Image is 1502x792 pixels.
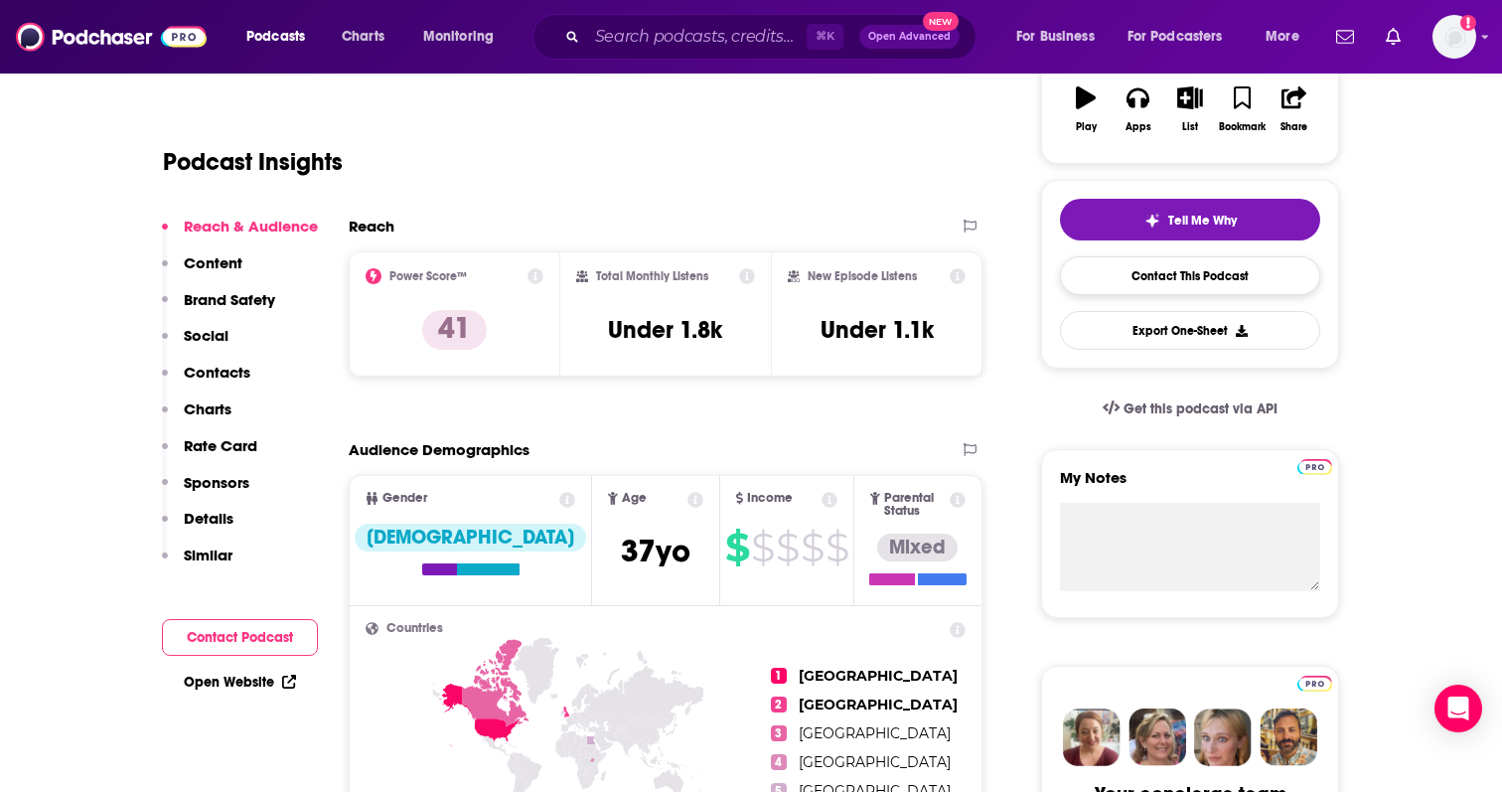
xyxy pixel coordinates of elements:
[163,147,343,177] h1: Podcast Insights
[821,315,934,345] h3: Under 1.1k
[859,25,960,49] button: Open AdvancedNew
[162,473,249,510] button: Sponsors
[349,440,529,459] h2: Audience Demographics
[1216,74,1268,145] button: Bookmark
[16,18,207,56] img: Podchaser - Follow, Share and Rate Podcasts
[162,436,257,473] button: Rate Card
[771,725,787,741] span: 3
[162,326,228,363] button: Social
[409,21,520,53] button: open menu
[184,399,231,418] p: Charts
[1432,15,1476,59] img: User Profile
[771,754,787,770] span: 4
[1016,23,1095,51] span: For Business
[799,696,958,713] span: [GEOGRAPHIC_DATA]
[1266,23,1299,51] span: More
[1297,456,1332,475] a: Pro website
[232,21,331,53] button: open menu
[1060,468,1320,503] label: My Notes
[1219,121,1266,133] div: Bookmark
[807,24,843,50] span: ⌘ K
[776,532,799,563] span: $
[246,23,305,51] span: Podcasts
[1060,74,1112,145] button: Play
[162,253,242,290] button: Content
[608,315,722,345] h3: Under 1.8k
[389,269,467,283] h2: Power Score™
[1194,709,1252,766] img: Jules Profile
[1432,15,1476,59] span: Logged in as catefess
[386,622,443,635] span: Countries
[1164,74,1216,145] button: List
[1124,400,1277,417] span: Get this podcast via API
[1126,121,1151,133] div: Apps
[184,436,257,455] p: Rate Card
[423,23,494,51] span: Monitoring
[1060,256,1320,295] a: Contact This Podcast
[771,697,787,713] span: 2
[1328,20,1362,54] a: Show notifications dropdown
[1128,709,1186,766] img: Barbara Profile
[355,524,586,552] div: [DEMOGRAPHIC_DATA]
[596,269,708,283] h2: Total Monthly Listens
[382,492,427,505] span: Gender
[868,32,951,42] span: Open Advanced
[747,492,793,505] span: Income
[799,724,951,742] span: [GEOGRAPHIC_DATA]
[1260,709,1317,766] img: Jon Profile
[1002,21,1120,53] button: open menu
[184,509,233,528] p: Details
[1280,121,1307,133] div: Share
[1060,199,1320,240] button: tell me why sparkleTell Me Why
[184,546,232,564] p: Similar
[1297,676,1332,692] img: Podchaser Pro
[751,532,774,563] span: $
[799,667,958,685] span: [GEOGRAPHIC_DATA]
[1297,459,1332,475] img: Podchaser Pro
[1076,121,1097,133] div: Play
[1434,685,1482,732] div: Open Intercom Messenger
[1144,213,1160,229] img: tell me why sparkle
[1269,74,1320,145] button: Share
[799,753,951,771] span: [GEOGRAPHIC_DATA]
[622,492,647,505] span: Age
[877,534,958,561] div: Mixed
[1297,673,1332,692] a: Pro website
[826,532,848,563] span: $
[162,509,233,546] button: Details
[184,363,250,382] p: Contacts
[1182,121,1198,133] div: List
[342,23,384,51] span: Charts
[184,326,228,345] p: Social
[184,217,318,236] p: Reach & Audience
[1063,709,1121,766] img: Sydney Profile
[725,532,749,563] span: $
[162,619,318,656] button: Contact Podcast
[1087,385,1293,433] a: Get this podcast via API
[184,473,249,492] p: Sponsors
[1252,21,1324,53] button: open menu
[1115,21,1252,53] button: open menu
[621,532,690,570] span: 37 yo
[1112,74,1163,145] button: Apps
[801,532,824,563] span: $
[162,217,318,253] button: Reach & Audience
[1060,311,1320,350] button: Export One-Sheet
[184,253,242,272] p: Content
[884,492,947,518] span: Parental Status
[808,269,917,283] h2: New Episode Listens
[162,399,231,436] button: Charts
[162,290,275,327] button: Brand Safety
[923,12,959,31] span: New
[1168,213,1237,229] span: Tell Me Why
[162,546,232,582] button: Similar
[1378,20,1409,54] a: Show notifications dropdown
[184,290,275,309] p: Brand Safety
[184,674,296,691] a: Open Website
[422,310,487,350] p: 41
[349,217,394,236] h2: Reach
[329,21,396,53] a: Charts
[162,363,250,399] button: Contacts
[1127,23,1223,51] span: For Podcasters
